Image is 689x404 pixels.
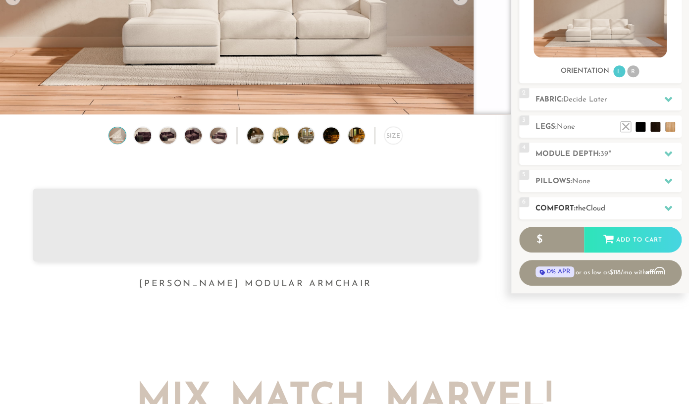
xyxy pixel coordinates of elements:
[183,127,203,144] img: Landon Modular Armchair no legs 4
[561,67,609,76] h3: Orientation
[133,127,153,144] img: Landon Modular Armchair no legs 2
[519,115,529,125] span: 3
[323,127,353,144] img: DreamSofa Modular Sofa & Sectional Video Presentation 4
[535,203,682,214] h2: Comfort:
[107,127,127,144] img: Landon Modular Armchair no legs 1
[535,176,682,187] h2: Pillows:
[576,205,586,212] span: the
[519,197,529,207] span: 6
[627,65,639,77] li: R
[557,123,575,131] span: None
[647,359,682,397] iframe: Chat
[209,127,228,144] img: Landon Modular Armchair no legs 5
[584,227,682,253] div: Add to Cart
[519,260,682,286] a: 0% APRor as low as $118/mo with Affirm - Learn more about Affirm Financing (opens in modal)
[158,127,178,144] img: Landon Modular Armchair no legs 3
[348,127,378,144] img: DreamSofa Modular Sofa & Sectional Video Presentation 5
[572,178,590,185] span: None
[646,267,665,275] span: Affirm
[600,151,608,158] span: 39
[384,127,402,144] div: Size
[247,127,277,144] img: DreamSofa Modular Sofa & Sectional Video Presentation 1
[519,170,529,180] span: 5
[519,143,529,152] span: 4
[519,88,529,98] span: 2
[272,127,302,144] img: DreamSofa Modular Sofa & Sectional Video Presentation 2
[535,149,682,160] h2: Module Depth: "
[535,121,682,133] h2: Legs:
[610,269,621,276] span: $118
[298,127,327,144] img: DreamSofa Modular Sofa & Sectional Video Presentation 3
[613,65,625,77] li: L
[586,205,605,212] span: Cloud
[563,96,607,103] span: Decide Later
[535,266,574,278] span: 0% APR
[535,94,682,105] h2: Fabric:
